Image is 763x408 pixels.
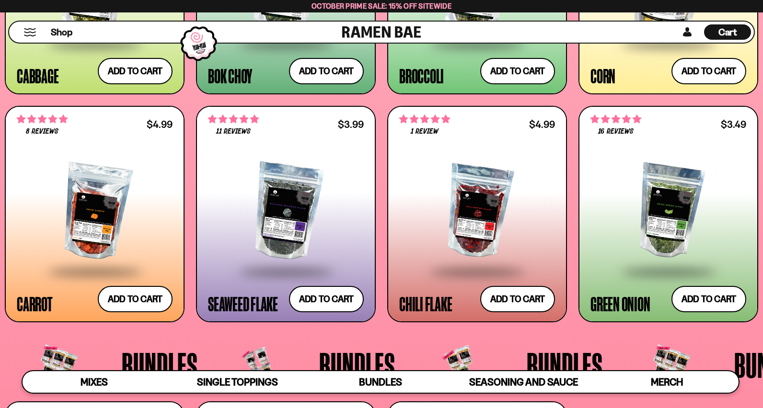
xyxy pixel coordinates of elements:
[309,371,452,393] a: Bundles
[196,106,376,322] a: 4.82 stars 11 reviews $3.99 Seaweed Flake Add to cart
[51,24,72,40] a: Shop
[208,113,259,125] span: 4.82 stars
[529,120,555,129] div: $4.99
[289,286,364,312] button: Add to cart
[704,22,751,43] div: Cart
[721,120,746,129] div: $3.49
[399,295,452,312] div: Chili Flake
[23,28,36,36] button: Mobile Menu Trigger
[122,347,198,383] span: Bundles
[578,106,758,322] a: 4.88 stars 16 reviews $3.49 Green Onion Add to cart
[17,113,68,125] span: 4.75 stars
[590,67,615,84] div: Corn
[651,376,683,388] span: Merch
[289,58,364,84] button: Add to cart
[98,286,173,312] button: Add to cart
[216,128,251,136] span: 11 reviews
[590,113,641,125] span: 4.88 stars
[595,371,739,393] a: Merch
[387,106,567,322] a: 5.00 stars 1 review $4.99 Chili Flake Add to cart
[23,371,166,393] a: Mixes
[399,113,450,125] span: 5.00 stars
[338,120,364,129] div: $3.99
[671,58,746,84] button: Add to cart
[5,106,185,322] a: 4.75 stars 8 reviews $4.99 Carrot Add to cart
[208,295,278,312] div: Seaweed Flake
[527,347,603,383] span: Bundles
[469,376,578,388] span: Seasoning and Sauce
[718,26,737,38] span: Cart
[590,295,650,312] div: Green Onion
[598,128,633,136] span: 16 reviews
[17,295,53,312] div: Carrot
[147,120,173,129] div: $4.99
[81,376,108,388] span: Mixes
[17,67,58,84] div: Cabbage
[359,376,402,388] span: Bundles
[399,67,444,84] div: Broccoli
[51,26,72,39] span: Shop
[411,128,439,136] span: 1 review
[197,376,278,388] span: Single Toppings
[480,58,555,84] button: Add to cart
[319,347,395,383] span: Bundles
[26,128,58,136] span: 8 reviews
[98,58,173,84] button: Add to cart
[452,371,595,393] a: Seasoning and Sauce
[671,286,746,312] button: Add to cart
[480,286,555,312] button: Add to cart
[208,67,252,84] div: Bok Choy
[312,1,451,11] span: October Prime Sale: 15% off Sitewide
[166,371,309,393] a: Single Toppings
